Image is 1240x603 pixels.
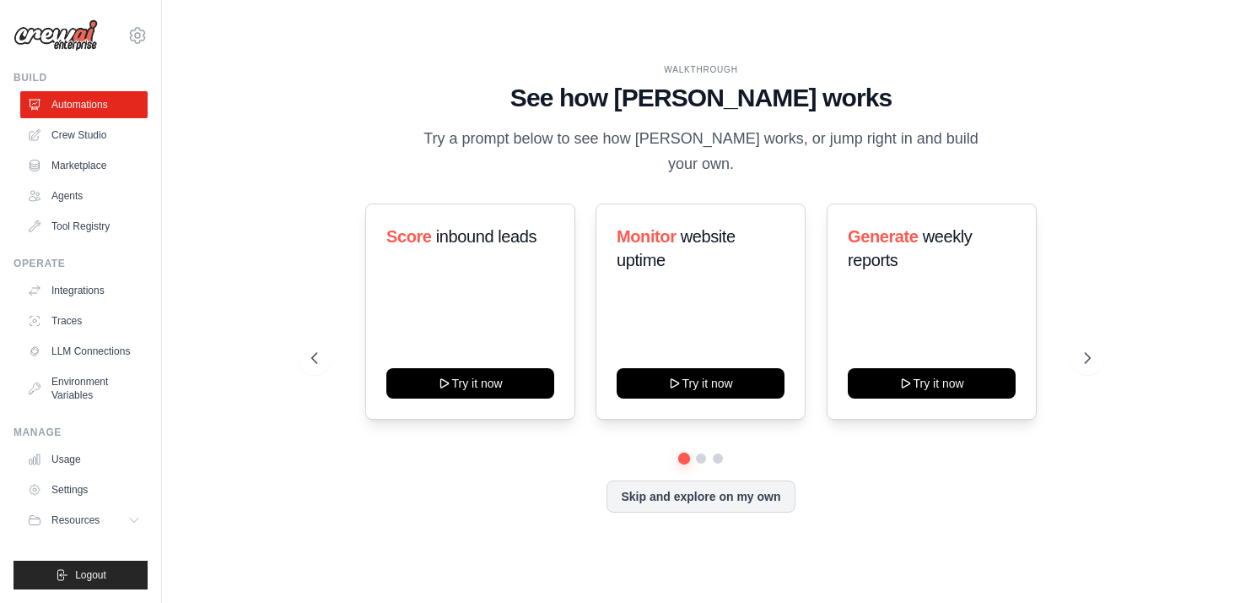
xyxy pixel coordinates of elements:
[20,152,148,179] a: Marketplace
[386,227,432,246] span: Score
[20,368,148,409] a: Environment Variables
[20,182,148,209] a: Agents
[13,19,98,52] img: Logo
[20,277,148,304] a: Integrations
[311,83,1090,113] h1: See how [PERSON_NAME] works
[75,568,106,582] span: Logout
[51,513,100,527] span: Resources
[20,213,148,240] a: Tool Registry
[20,122,148,149] a: Crew Studio
[607,481,795,513] button: Skip and explore on my own
[13,561,148,589] button: Logout
[13,257,148,270] div: Operate
[13,71,148,84] div: Build
[20,307,148,334] a: Traces
[20,507,148,534] button: Resources
[13,426,148,439] div: Manage
[20,446,148,473] a: Usage
[617,227,736,269] span: website uptime
[418,127,984,177] p: Try a prompt below to see how [PERSON_NAME] works, or jump right in and build your own.
[436,227,536,246] span: inbound leads
[848,368,1016,399] button: Try it now
[20,476,148,503] a: Settings
[848,227,972,269] span: weekly reports
[386,368,554,399] button: Try it now
[20,91,148,118] a: Automations
[617,368,784,399] button: Try it now
[20,338,148,365] a: LLM Connections
[1156,522,1240,603] iframe: Chat Widget
[848,227,919,246] span: Generate
[617,227,677,246] span: Monitor
[311,63,1090,76] div: WALKTHROUGH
